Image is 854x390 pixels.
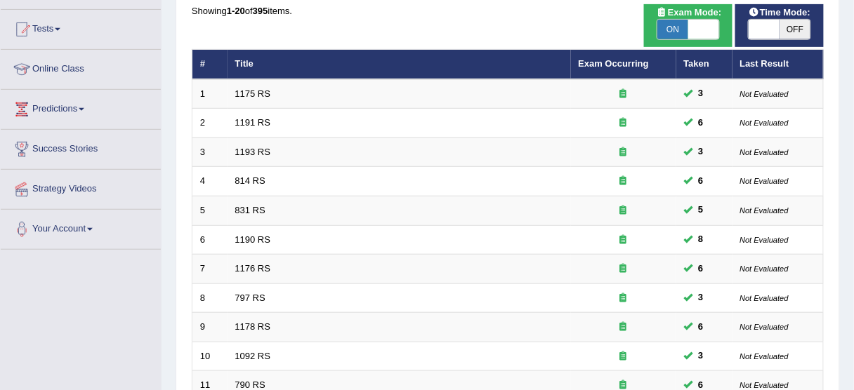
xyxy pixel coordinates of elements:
small: Not Evaluated [740,236,789,244]
small: Not Evaluated [740,323,789,331]
a: Success Stories [1,130,161,165]
span: You can still take this question [693,86,709,101]
div: Exam occurring question [579,321,669,334]
td: 7 [192,255,228,284]
div: Exam occurring question [579,116,669,130]
a: Predictions [1,90,161,125]
span: Exam Mode: [651,6,727,20]
th: Last Result [733,50,824,79]
span: OFF [780,20,810,39]
span: Time Mode: [743,6,816,20]
div: Exam occurring question [579,175,669,188]
a: 1190 RS [235,234,271,245]
td: 2 [192,109,228,138]
td: 6 [192,225,228,255]
td: 10 [192,342,228,371]
div: Exam occurring question [579,350,669,363]
b: 1-20 [227,6,245,16]
small: Not Evaluated [740,352,789,361]
span: You can still take this question [693,203,709,217]
a: Your Account [1,210,161,245]
a: Strategy Videos [1,170,161,205]
div: Exam occurring question [579,262,669,276]
a: 1193 RS [235,147,271,157]
th: # [192,50,228,79]
small: Not Evaluated [740,294,789,302]
span: You can still take this question [693,116,709,130]
td: 5 [192,196,228,226]
div: Exam occurring question [579,292,669,305]
span: You can still take this question [693,290,709,305]
span: You can still take this question [693,320,709,335]
span: You can still take this question [693,349,709,363]
small: Not Evaluated [740,381,789,389]
td: 9 [192,313,228,342]
div: Exam occurring question [579,204,669,217]
td: 3 [192,137,228,167]
div: Exam occurring question [579,146,669,159]
a: Tests [1,10,161,45]
div: Show exams occurring in exams [644,4,733,47]
a: 1175 RS [235,88,271,99]
small: Not Evaluated [740,119,789,127]
span: You can still take this question [693,232,709,247]
a: Exam Occurring [579,58,649,69]
small: Not Evaluated [740,148,789,156]
span: You can still take this question [693,262,709,276]
small: Not Evaluated [740,206,789,215]
a: 814 RS [235,175,265,186]
small: Not Evaluated [740,90,789,98]
span: ON [657,20,688,39]
div: Exam occurring question [579,88,669,101]
small: Not Evaluated [740,264,789,273]
td: 4 [192,167,228,196]
b: 395 [253,6,268,16]
a: 1092 RS [235,351,271,361]
div: Showing of items. [192,4,824,18]
span: You can still take this question [693,174,709,189]
th: Title [228,50,571,79]
span: You can still take this question [693,144,709,159]
a: 790 RS [235,379,265,390]
a: 1191 RS [235,117,271,128]
small: Not Evaluated [740,177,789,185]
a: 831 RS [235,205,265,215]
a: 1176 RS [235,263,271,274]
a: Online Class [1,50,161,85]
div: Exam occurring question [579,234,669,247]
a: 1178 RS [235,321,271,332]
td: 8 [192,283,228,313]
th: Taken [676,50,733,79]
a: 797 RS [235,292,265,303]
td: 1 [192,79,228,109]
